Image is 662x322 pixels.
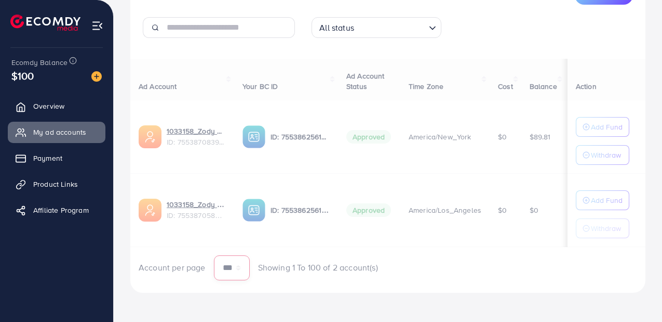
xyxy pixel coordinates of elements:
[8,122,105,143] a: My ad accounts
[11,57,67,68] span: Ecomdy Balance
[11,68,34,83] span: $100
[33,127,86,137] span: My ad accounts
[618,275,654,314] iframe: Chat
[312,17,441,38] div: Search for option
[8,96,105,117] a: Overview
[33,101,64,111] span: Overview
[91,71,102,82] img: image
[10,15,80,31] img: logo
[317,20,356,35] span: All status
[33,153,62,163] span: Payment
[357,18,425,35] input: Search for option
[33,205,89,215] span: Affiliate Program
[33,179,78,189] span: Product Links
[91,20,103,32] img: menu
[8,148,105,169] a: Payment
[8,174,105,195] a: Product Links
[8,200,105,221] a: Affiliate Program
